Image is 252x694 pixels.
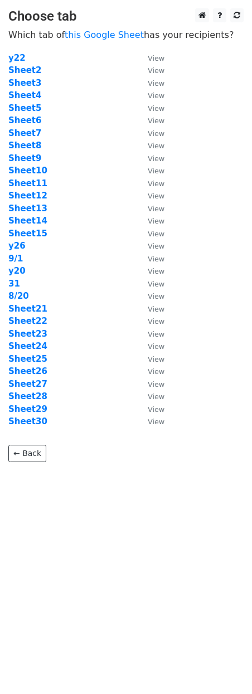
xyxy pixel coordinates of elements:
a: View [137,266,164,276]
a: View [137,178,164,188]
small: View [148,342,164,351]
a: Sheet4 [8,90,41,100]
a: Sheet8 [8,140,41,151]
a: View [137,279,164,289]
small: View [148,355,164,363]
small: View [148,54,164,62]
a: Sheet9 [8,153,41,163]
a: View [137,341,164,351]
a: Sheet6 [8,115,41,125]
a: View [137,191,164,201]
a: 31 [8,279,20,289]
small: View [148,267,164,275]
small: View [148,330,164,338]
small: View [148,317,164,326]
a: Sheet30 [8,416,47,426]
a: 9/1 [8,254,23,264]
small: View [148,154,164,163]
a: Sheet14 [8,216,47,226]
a: View [137,203,164,213]
a: View [137,229,164,239]
a: Sheet15 [8,229,47,239]
small: View [148,117,164,125]
a: View [137,78,164,88]
strong: Sheet26 [8,366,47,376]
small: View [148,217,164,225]
a: Sheet5 [8,103,41,113]
small: View [148,380,164,389]
small: View [148,292,164,300]
a: Sheet11 [8,178,47,188]
a: View [137,115,164,125]
strong: 8/20 [8,291,29,301]
a: View [137,241,164,251]
small: View [148,367,164,376]
small: View [148,280,164,288]
p: Which tab of has your recipients? [8,29,244,41]
small: View [148,129,164,138]
h3: Choose tab [8,8,244,25]
small: View [148,142,164,150]
small: View [148,104,164,113]
strong: Sheet7 [8,128,41,138]
a: View [137,140,164,151]
a: View [137,416,164,426]
a: Sheet27 [8,379,47,389]
small: View [148,179,164,188]
a: View [137,103,164,113]
a: Sheet13 [8,203,47,213]
small: View [148,405,164,414]
small: View [148,192,164,200]
a: View [137,329,164,339]
a: View [137,53,164,63]
a: View [137,216,164,226]
small: View [148,79,164,88]
a: View [137,128,164,138]
a: Sheet10 [8,166,47,176]
a: y26 [8,241,26,251]
a: Sheet21 [8,304,47,314]
small: View [148,167,164,175]
small: View [148,392,164,401]
small: View [148,418,164,426]
small: View [148,230,164,238]
a: View [137,304,164,314]
a: View [137,391,164,401]
strong: Sheet22 [8,316,47,326]
a: Sheet28 [8,391,47,401]
a: View [137,166,164,176]
small: View [148,66,164,75]
a: y22 [8,53,26,63]
small: View [148,205,164,213]
a: Sheet25 [8,354,47,364]
a: ← Back [8,445,46,462]
a: View [137,366,164,376]
a: View [137,90,164,100]
a: View [137,379,164,389]
a: View [137,404,164,414]
a: Sheet23 [8,329,47,339]
a: Sheet29 [8,404,47,414]
small: View [148,242,164,250]
a: Sheet24 [8,341,47,351]
a: Sheet3 [8,78,41,88]
a: Sheet2 [8,65,41,75]
a: View [137,153,164,163]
